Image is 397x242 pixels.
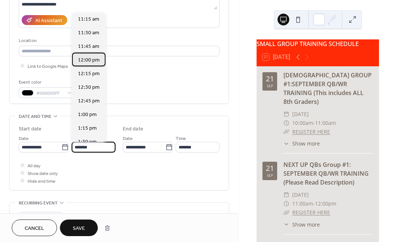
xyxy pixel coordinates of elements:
[123,125,143,133] div: End date
[19,199,58,207] span: Recurring event
[283,119,289,127] div: ​
[266,165,274,172] div: 21
[283,208,289,217] div: ​
[283,140,320,147] button: ​Show more
[78,84,100,91] span: 12:30 pm
[78,70,100,78] span: 12:15 pm
[19,113,51,120] span: Date and time
[25,225,44,232] span: Cancel
[12,220,57,236] button: Cancel
[257,39,379,48] div: SMALL GROUP TRAINING SCHEDULE
[313,199,315,208] span: -
[72,135,82,143] span: Time
[35,17,62,25] div: AI Assistant
[315,119,336,127] span: 11:00am
[283,140,289,147] div: ​
[19,125,42,133] div: Start date
[283,161,369,186] a: NEXT UP QBs Group #1: SEPTEMBER QB/WR TRAINING (Please Read Description)
[28,170,58,178] span: Show date only
[283,221,289,228] div: ​
[28,162,40,170] span: All day
[315,199,336,208] span: 12:00pm
[78,56,100,64] span: 12:00 pm
[292,140,320,147] span: Show more
[292,128,330,135] a: REGISTER HERE
[266,75,274,83] div: 21
[78,111,97,119] span: 1:00 pm
[28,178,56,185] span: Hide end time
[292,119,313,127] span: 10:00am
[19,78,74,86] div: Event color
[123,135,133,143] span: Date
[283,127,289,136] div: ​
[292,221,320,228] span: Show more
[267,173,273,177] div: Sep
[19,37,218,45] div: Location
[22,15,67,25] button: AI Assistant
[73,225,85,232] span: Save
[292,209,330,216] a: REGISTER HERE
[78,15,99,23] span: 11:15 am
[267,84,273,88] div: Sep
[60,220,98,236] button: Save
[78,138,97,146] span: 1:30 pm
[78,124,97,132] span: 1:15 pm
[292,190,309,199] span: [DATE]
[78,43,99,50] span: 11:45 am
[283,110,289,119] div: ​
[36,90,64,97] span: #000000FF
[78,97,100,105] span: 12:45 pm
[283,221,320,228] button: ​Show more
[292,110,309,119] span: [DATE]
[283,71,372,106] a: [DEMOGRAPHIC_DATA] GROUP #1:SEPTEMBER QB/WR TRAINING (This includes ALL 8th Graders)
[292,199,313,208] span: 11:00am
[19,135,29,143] span: Date
[176,135,186,143] span: Time
[28,63,68,70] span: Link to Google Maps
[283,199,289,208] div: ​
[313,119,315,127] span: -
[78,29,99,37] span: 11:30 am
[283,190,289,199] div: ​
